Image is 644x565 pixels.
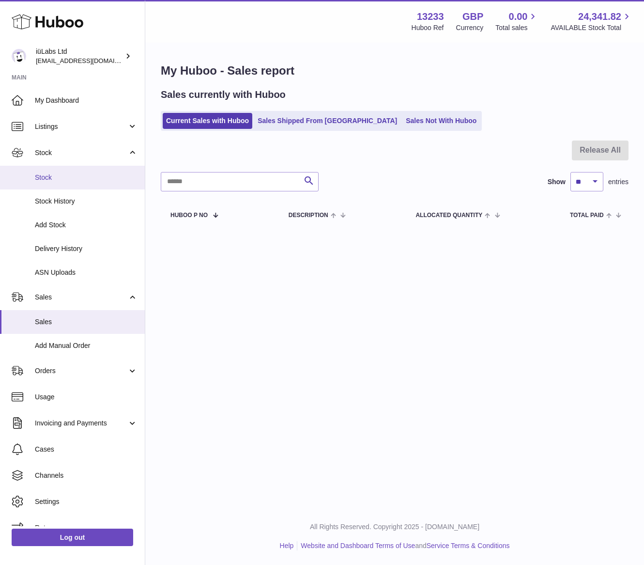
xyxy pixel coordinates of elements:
[12,529,133,546] a: Log out
[35,293,127,302] span: Sales
[35,317,138,327] span: Sales
[35,268,138,277] span: ASN Uploads
[495,10,538,32] a: 0.00 Total sales
[35,445,138,454] span: Cases
[35,197,138,206] span: Stock History
[417,10,444,23] strong: 13233
[289,212,328,219] span: Description
[161,88,286,101] h2: Sales currently with Huboo
[35,419,127,428] span: Invoicing and Payments
[170,212,208,219] span: Huboo P no
[301,542,415,549] a: Website and Dashboard Terms of Use
[35,96,138,105] span: My Dashboard
[412,23,444,32] div: Huboo Ref
[35,148,127,157] span: Stock
[462,10,483,23] strong: GBP
[551,10,632,32] a: 24,341.82 AVAILABLE Stock Total
[402,113,480,129] a: Sales Not With Huboo
[35,122,127,131] span: Listings
[12,49,26,63] img: info@iulabs.co
[161,63,629,78] h1: My Huboo - Sales report
[35,173,138,182] span: Stock
[415,212,482,219] span: ALLOCATED Quantity
[36,57,142,64] span: [EMAIL_ADDRESS][DOMAIN_NAME]
[35,341,138,350] span: Add Manual Order
[35,497,138,506] span: Settings
[163,113,252,129] a: Current Sales with Huboo
[509,10,528,23] span: 0.00
[578,10,621,23] span: 24,341.82
[36,47,123,65] div: iüLabs Ltd
[427,542,510,549] a: Service Terms & Conditions
[570,212,604,219] span: Total paid
[35,392,138,402] span: Usage
[35,523,138,533] span: Returns
[456,23,484,32] div: Currency
[495,23,538,32] span: Total sales
[254,113,400,129] a: Sales Shipped From [GEOGRAPHIC_DATA]
[35,471,138,480] span: Channels
[548,177,566,187] label: Show
[35,366,127,376] span: Orders
[551,23,632,32] span: AVAILABLE Stock Total
[35,244,138,253] span: Delivery History
[280,542,294,549] a: Help
[35,220,138,230] span: Add Stock
[153,522,636,532] p: All Rights Reserved. Copyright 2025 - [DOMAIN_NAME]
[608,177,629,187] span: entries
[297,541,509,550] li: and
